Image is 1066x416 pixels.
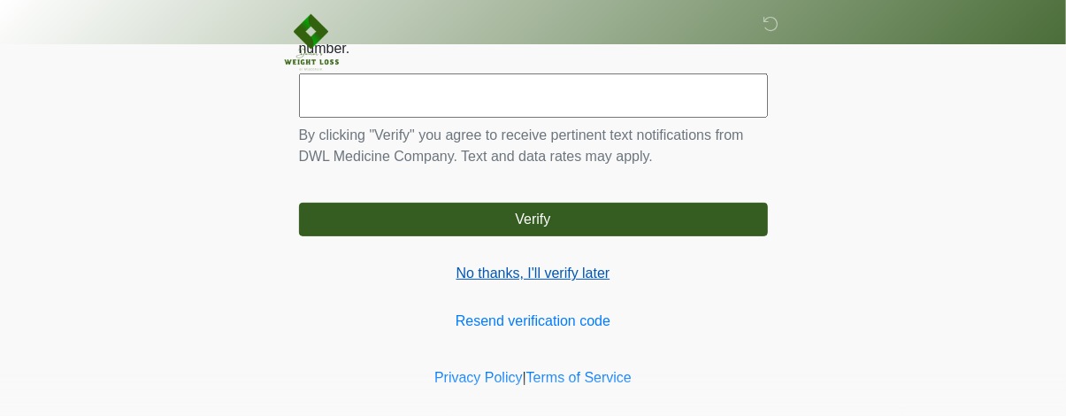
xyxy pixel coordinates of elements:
[299,263,768,284] a: No thanks, I'll verify later
[281,13,341,73] img: DWL Medicine Company Logo
[299,311,768,332] a: Resend verification code
[299,125,768,167] p: By clicking "Verify" you agree to receive pertinent text notifications from DWL Medicine Company....
[526,370,632,385] a: Terms of Service
[299,203,768,236] button: Verify
[434,370,523,385] a: Privacy Policy
[523,370,526,385] a: |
